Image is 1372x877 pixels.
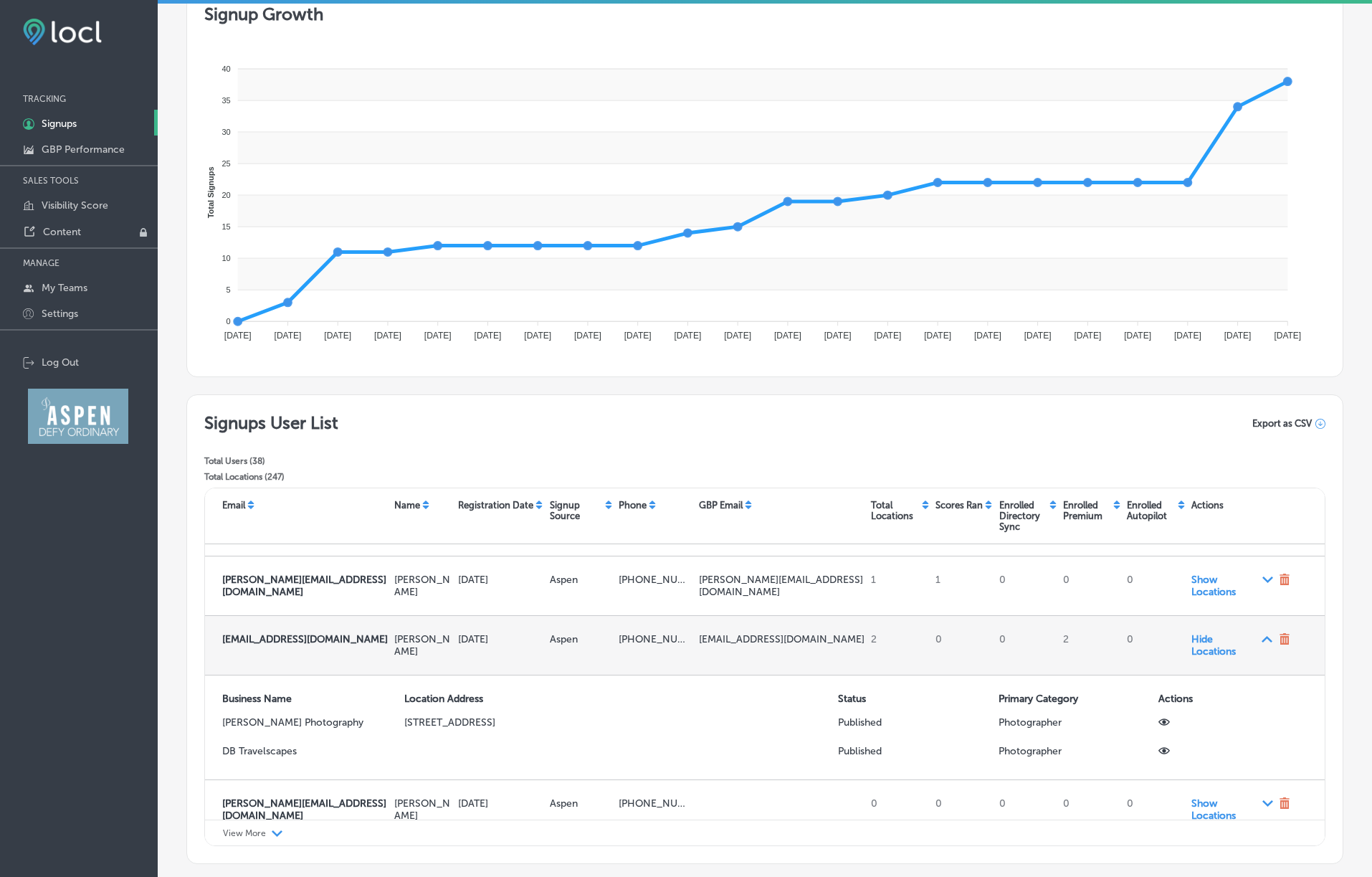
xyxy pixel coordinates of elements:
[222,574,389,598] p: leigh@liftone.com
[994,792,1057,828] div: 0
[42,199,108,212] p: Visibility Score
[550,500,603,521] p: Signup Source
[524,331,551,341] tspan: [DATE]
[1024,331,1052,341] tspan: [DATE]
[838,693,866,705] strong: Status
[871,500,919,521] p: Total Locations
[221,191,230,199] tspan: 20
[42,282,87,294] p: My Teams
[619,574,693,586] p: [PHONE_NUMBER]
[1252,418,1312,429] span: Export as CSV
[221,222,230,231] tspan: 15
[222,633,388,645] strong: [EMAIL_ADDRESS][DOMAIN_NAME]
[1279,797,1290,812] span: Remove user from your referral organization.
[838,716,993,729] p: Published
[1191,797,1273,822] span: Show Locations
[1275,331,1302,341] tspan: [DATE]
[475,331,502,341] tspan: [DATE]
[1121,568,1185,604] div: 0
[222,797,386,822] strong: [PERSON_NAME][EMAIL_ADDRESS][DOMAIN_NAME]
[974,331,1001,341] tspan: [DATE]
[724,331,751,341] tspan: [DATE]
[324,331,351,341] tspan: [DATE]
[394,574,452,598] p: Leigh Ethridge
[43,226,81,238] p: Content
[1158,747,1170,759] span: Hide location from Signup and GBP Performance Views.
[222,633,389,645] p: info@darrenbridgesphotography.com
[1063,500,1111,521] p: Enrolled Premium
[994,568,1057,604] div: 0
[774,331,801,341] tspan: [DATE]
[1224,331,1252,341] tspan: [DATE]
[223,828,266,838] p: View More
[1158,693,1193,705] strong: Actions
[42,356,79,369] p: Log Out
[1279,633,1290,648] span: Remove user from your referral organization.
[1158,719,1170,731] span: Hide location from Signup and GBP Performance Views.
[394,500,420,511] p: Name
[1125,331,1152,341] tspan: [DATE]
[699,500,743,511] p: GBP Email
[935,500,983,511] p: Scores Ran
[930,792,994,828] div: 0
[619,797,693,810] p: [PHONE_NUMBER]
[550,574,613,586] p: Aspen
[838,745,993,757] p: Published
[404,716,832,729] p: [STREET_ADDRESS]
[224,331,252,341] tspan: [DATE]
[42,118,77,130] p: Signups
[865,792,929,828] div: 0
[221,96,230,105] tspan: 35
[28,389,128,444] img: Aspen
[999,500,1047,532] p: Enrolled Directory Sync
[675,331,702,341] tspan: [DATE]
[1191,633,1273,658] span: Hide Locations
[875,331,902,341] tspan: [DATE]
[374,331,401,341] tspan: [DATE]
[1057,792,1121,828] div: 0
[924,331,951,341] tspan: [DATE]
[458,574,544,586] p: [DATE]
[1057,568,1121,604] div: 0
[222,797,389,822] p: brenda.wild@bhhssignature.com
[930,568,994,604] div: 1
[222,693,292,705] strong: Business Name
[222,500,245,511] p: Email
[1121,627,1185,663] div: 0
[42,143,125,156] p: GBP Performance
[206,166,215,218] text: Total Signups
[624,331,652,341] tspan: [DATE]
[574,331,601,341] tspan: [DATE]
[458,500,533,511] p: Registration Date
[227,317,231,326] tspan: 0
[1075,331,1102,341] tspan: [DATE]
[221,254,230,262] tspan: 10
[204,456,338,466] p: Total Users ( 38 )
[394,633,452,658] p: Darren Bridges
[222,745,399,757] p: DB Travelscapes
[1127,500,1175,521] p: Enrolled Autopilot
[204,4,1325,24] h2: Signup Growth
[619,633,693,645] p: [PHONE_NUMBER]
[1057,627,1121,663] div: 2
[221,65,230,73] tspan: 40
[1191,574,1273,598] span: Show Locations
[221,128,230,136] tspan: 30
[1121,792,1185,828] div: 0
[999,745,1153,757] p: Photographer
[699,574,865,598] p: leigh@liftone.com
[23,19,102,45] img: fda3e92497d09a02dc62c9cd864e3231.png
[824,331,852,341] tspan: [DATE]
[619,500,647,511] p: Phone
[394,797,452,822] p: Brenda Wild
[550,797,613,810] p: Aspen
[222,574,386,598] strong: [PERSON_NAME][EMAIL_ADDRESS][DOMAIN_NAME]
[930,627,994,663] div: 0
[994,627,1057,663] div: 0
[1279,574,1290,588] span: Remove user from your referral organization.
[204,412,338,433] h2: Signups User List
[865,627,929,663] div: 2
[699,633,865,645] p: darrenbridgesphotography@gmail.com
[999,716,1153,729] p: Photographer
[999,693,1078,705] strong: Primary Category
